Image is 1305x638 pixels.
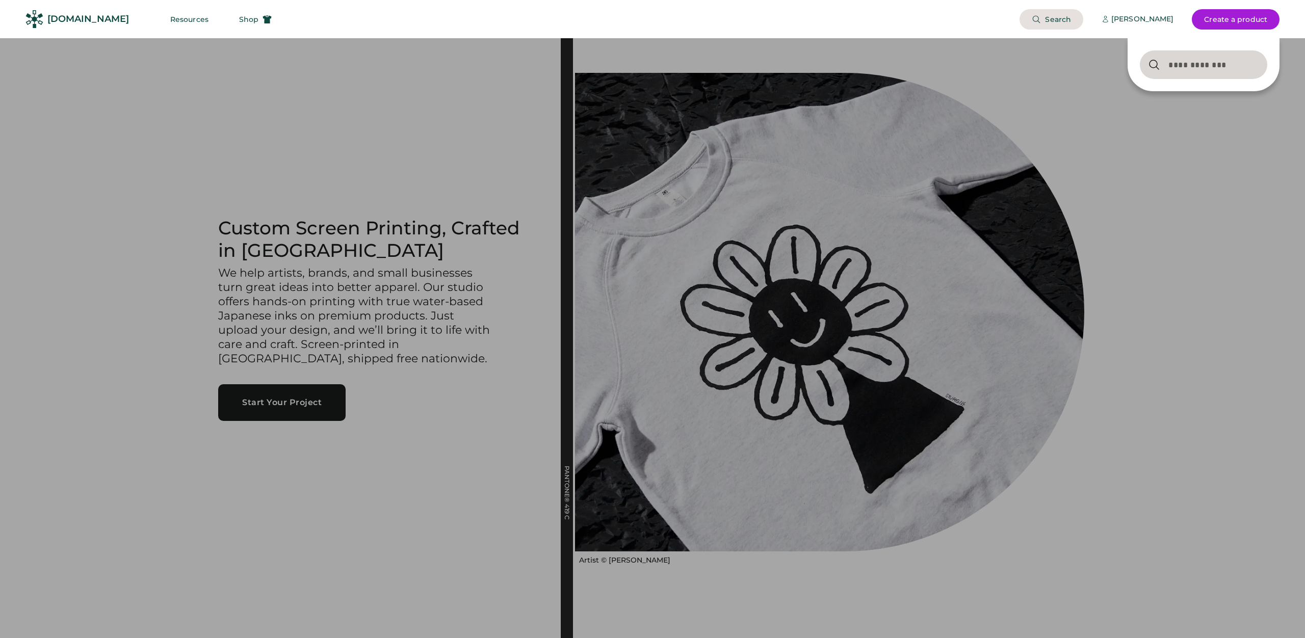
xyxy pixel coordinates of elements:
[1045,16,1071,23] span: Search
[158,9,221,30] button: Resources
[25,10,43,28] img: Rendered Logo - Screens
[47,13,129,25] div: [DOMAIN_NAME]
[239,16,258,23] span: Shop
[1111,14,1173,24] div: [PERSON_NAME]
[227,9,284,30] button: Shop
[1020,9,1083,30] button: Search
[1192,9,1280,30] button: Create a product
